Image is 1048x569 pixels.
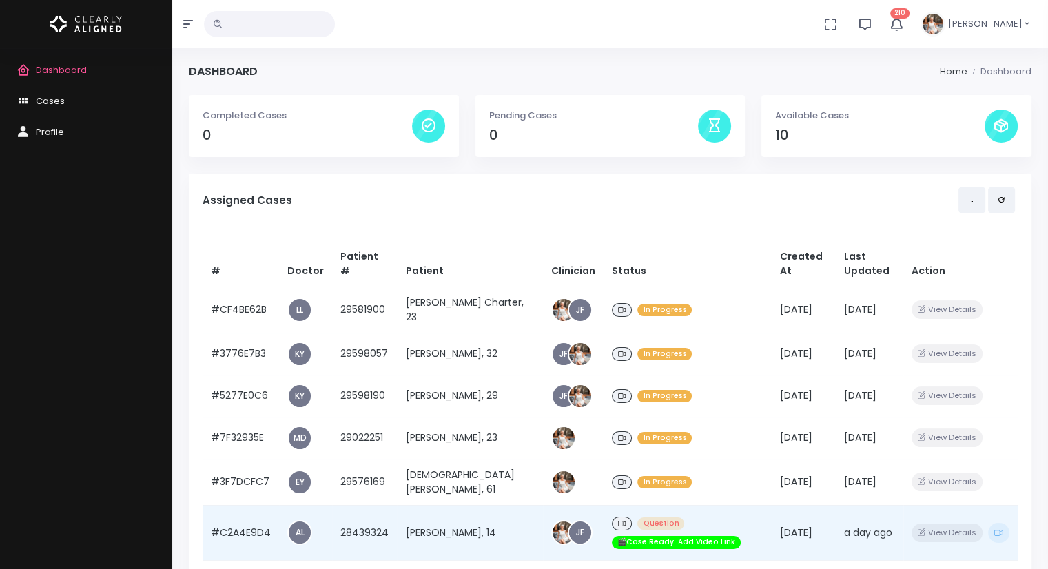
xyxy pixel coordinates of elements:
[203,333,279,375] td: #3776E7B3
[397,505,542,560] td: [PERSON_NAME], 14
[489,127,699,143] h4: 0
[289,299,311,321] a: LL
[50,10,122,39] img: Logo Horizontal
[553,385,575,407] a: JF
[903,241,1018,287] th: Action
[912,428,983,447] button: View Details
[844,475,876,488] span: [DATE]
[844,346,876,360] span: [DATE]
[332,333,397,375] td: 29598057
[489,109,699,123] p: Pending Cases
[775,127,985,143] h4: 10
[36,94,65,107] span: Cases
[780,431,812,444] span: [DATE]
[939,65,967,79] li: Home
[569,521,591,544] a: JF
[203,127,412,143] h4: 0
[332,417,397,459] td: 29022251
[397,417,542,459] td: [PERSON_NAME], 23
[775,109,985,123] p: Available Cases
[780,475,812,488] span: [DATE]
[543,241,604,287] th: Clinician
[289,427,311,449] a: MD
[948,17,1023,31] span: [PERSON_NAME]
[397,333,542,375] td: [PERSON_NAME], 32
[912,524,983,542] button: View Details
[397,459,542,505] td: [DEMOGRAPHIC_DATA][PERSON_NAME], 61
[772,241,836,287] th: Created At
[780,526,812,539] span: [DATE]
[836,241,903,287] th: Last Updated
[203,417,279,459] td: #7F32935E
[203,459,279,505] td: #3F7DCFC7
[289,343,311,365] a: KY
[332,505,397,560] td: 28439324
[912,300,983,319] button: View Details
[289,471,311,493] a: EY
[637,348,692,361] span: In Progress
[36,125,64,138] span: Profile
[397,375,542,417] td: [PERSON_NAME], 29
[637,517,684,530] span: Question
[203,241,279,287] th: #
[912,386,983,405] button: View Details
[844,389,876,402] span: [DATE]
[203,109,412,123] p: Completed Cases
[203,194,958,207] h5: Assigned Cases
[332,459,397,505] td: 29576169
[637,304,692,317] span: In Progress
[604,241,772,287] th: Status
[912,344,983,363] button: View Details
[203,287,279,333] td: #CF4BE62B
[637,390,692,403] span: In Progress
[780,389,812,402] span: [DATE]
[569,299,591,321] a: JF
[612,536,741,549] span: 🎬Case Ready. Add Video Link
[921,12,945,37] img: Header Avatar
[912,473,983,491] button: View Details
[36,63,87,76] span: Dashboard
[289,521,311,544] a: AL
[844,431,876,444] span: [DATE]
[890,8,910,19] span: 210
[332,241,397,287] th: Patient #
[203,505,279,560] td: #C2A4E9D4
[279,241,332,287] th: Doctor
[844,302,876,316] span: [DATE]
[844,526,892,539] span: a day ago
[397,287,542,333] td: [PERSON_NAME] Charter, 23
[637,476,692,489] span: In Progress
[397,241,542,287] th: Patient
[189,65,258,78] h4: Dashboard
[289,385,311,407] a: KY
[637,432,692,445] span: In Progress
[332,287,397,333] td: 29581900
[780,346,812,360] span: [DATE]
[780,302,812,316] span: [DATE]
[203,375,279,417] td: #5277E0C6
[332,375,397,417] td: 29598190
[553,343,575,365] a: JF
[967,65,1031,79] li: Dashboard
